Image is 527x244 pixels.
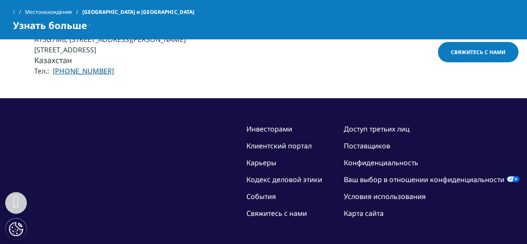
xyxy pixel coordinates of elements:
[34,45,186,55] li: [STREET_ADDRESS]
[451,48,505,56] span: Свяжитесь с нами
[344,158,418,167] a: Конфиденциальность
[246,175,322,184] a: Кодекс деловой этики
[82,4,194,20] span: [GEOGRAPHIC_DATA] и [GEOGRAPHIC_DATA]
[53,66,114,76] a: [PHONE_NUMBER]
[344,192,426,201] a: Условия использования
[246,192,276,201] a: События
[246,209,307,218] a: Свяжитесь с нами
[438,42,518,62] a: Свяжитесь с нами
[344,141,390,151] a: Поставщиков
[34,34,186,45] li: A15G7M6, [STREET_ADDRESS][PERSON_NAME]
[246,158,276,167] a: Карьеры
[344,175,519,184] a: Ваш выбор в отношении конфиденциальности
[34,55,72,65] span: Казахстан
[246,141,312,151] a: Клиентский портал
[13,20,87,30] span: Узнать больше
[246,124,292,134] a: Инвесторами
[5,218,27,240] button: Настройки файлов cookie
[34,66,49,76] span: Тел.:
[344,209,384,218] a: Карта сайта
[25,4,82,20] a: Местонахождения
[344,124,410,134] a: Доступ третьих лиц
